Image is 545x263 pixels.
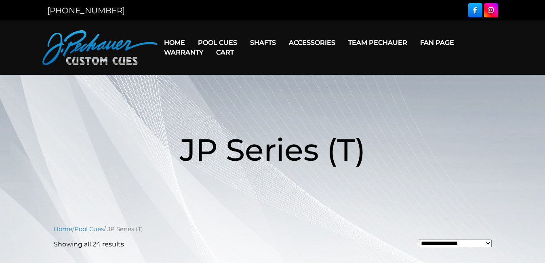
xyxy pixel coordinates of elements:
p: Showing all 24 results [54,240,124,249]
a: Team Pechauer [342,32,414,53]
a: Pool Cues [74,225,104,233]
a: Pool Cues [191,32,244,53]
a: Cart [210,42,240,63]
a: Home [158,32,191,53]
a: Shafts [244,32,282,53]
a: Accessories [282,32,342,53]
nav: Breadcrumb [54,225,492,234]
img: Pechauer Custom Cues [42,30,158,65]
a: Home [54,225,72,233]
span: JP Series (T) [180,131,366,168]
a: Warranty [158,42,210,63]
a: Fan Page [414,32,461,53]
a: [PHONE_NUMBER] [47,6,125,15]
select: Shop order [419,240,492,247]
